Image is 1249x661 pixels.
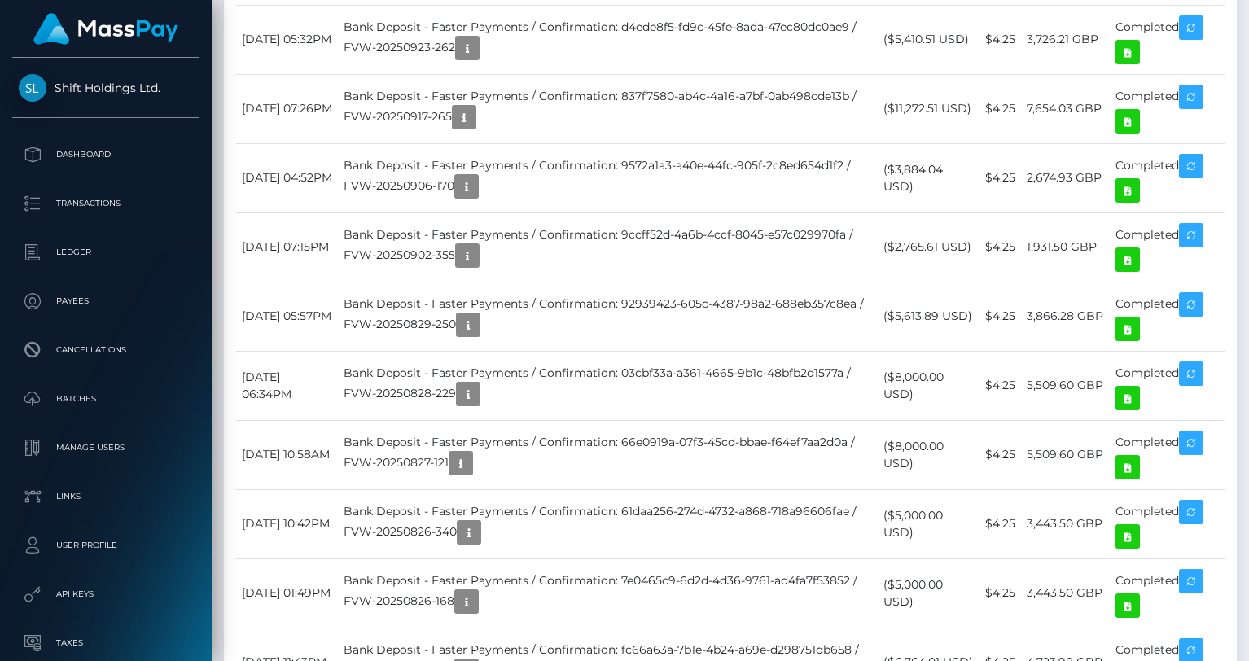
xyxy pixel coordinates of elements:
td: [DATE] 04:52PM [236,143,338,212]
td: Bank Deposit - Faster Payments / Confirmation: 9572a1a3-a40e-44fc-905f-2c8ed654d1f2 / FVW-2025090... [338,143,877,212]
td: Bank Deposit - Faster Payments / Confirmation: 61daa256-274d-4732-a868-718a96606fae / FVW-2025082... [338,489,877,558]
td: ($5,000.00 USD) [878,489,980,558]
td: [DATE] 10:58AM [236,420,338,489]
td: 3,443.50 GBP [1021,558,1110,628]
td: 3,726.21 GBP [1021,5,1110,74]
p: Links [19,484,193,509]
a: Manage Users [12,427,199,468]
td: ($5,613.89 USD) [878,282,980,351]
td: [DATE] 05:32PM [236,5,338,74]
span: Shift Holdings Ltd. [12,81,199,95]
p: Taxes [19,631,193,655]
p: Cancellations [19,338,193,362]
td: Bank Deposit - Faster Payments / Confirmation: d4ede8f5-fd9c-45fe-8ada-47ec80dc0ae9 / FVW-2025092... [338,5,877,74]
a: Batches [12,379,199,419]
td: ($8,000.00 USD) [878,420,980,489]
td: 5,509.60 GBP [1021,351,1110,420]
td: ($8,000.00 USD) [878,351,980,420]
a: User Profile [12,525,199,566]
p: User Profile [19,533,193,558]
td: Bank Deposit - Faster Payments / Confirmation: 7e0465c9-6d2d-4d36-9761-ad4fa7f53852 / FVW-2025082... [338,558,877,628]
td: $4.25 [979,420,1021,489]
td: Completed [1110,351,1225,420]
p: Batches [19,387,193,411]
td: 3,866.28 GBP [1021,282,1110,351]
td: ($2,765.61 USD) [878,212,980,282]
td: $4.25 [979,143,1021,212]
a: Payees [12,281,199,322]
td: [DATE] 01:49PM [236,558,338,628]
a: API Keys [12,574,199,615]
td: ($5,410.51 USD) [878,5,980,74]
td: ($5,000.00 USD) [878,558,980,628]
td: $4.25 [979,351,1021,420]
p: Transactions [19,191,193,216]
img: MassPay Logo [33,13,178,45]
td: 2,674.93 GBP [1021,143,1110,212]
a: Links [12,476,199,517]
p: API Keys [19,582,193,606]
td: Bank Deposit - Faster Payments / Confirmation: 03cbf33a-a361-4665-9b1c-48bfb2d1577a / FVW-2025082... [338,351,877,420]
td: Completed [1110,74,1225,143]
td: Completed [1110,5,1225,74]
td: Completed [1110,489,1225,558]
td: Completed [1110,282,1225,351]
td: 5,509.60 GBP [1021,420,1110,489]
td: $4.25 [979,282,1021,351]
td: Bank Deposit - Faster Payments / Confirmation: 92939423-605c-4387-98a2-688eb357c8ea / FVW-2025082... [338,282,877,351]
td: 1,931.50 GBP [1021,212,1110,282]
td: Completed [1110,420,1225,489]
td: [DATE] 10:42PM [236,489,338,558]
a: Cancellations [12,330,199,370]
td: ($11,272.51 USD) [878,74,980,143]
td: Completed [1110,212,1225,282]
p: Manage Users [19,436,193,460]
td: [DATE] 06:34PM [236,351,338,420]
p: Payees [19,289,193,313]
img: Shift Holdings Ltd. [19,74,46,102]
td: $4.25 [979,489,1021,558]
p: Ledger [19,240,193,265]
a: Dashboard [12,134,199,175]
td: Completed [1110,143,1225,212]
td: $4.25 [979,558,1021,628]
a: Ledger [12,232,199,273]
td: Bank Deposit - Faster Payments / Confirmation: 9ccff52d-4a6b-4ccf-8045-e57c029970fa / FVW-2025090... [338,212,877,282]
td: Bank Deposit - Faster Payments / Confirmation: 837f7580-ab4c-4a16-a7bf-0ab498cde13b / FVW-2025091... [338,74,877,143]
td: $4.25 [979,74,1021,143]
td: [DATE] 05:57PM [236,282,338,351]
td: 3,443.50 GBP [1021,489,1110,558]
td: ($3,884.04 USD) [878,143,980,212]
a: Transactions [12,183,199,224]
p: Dashboard [19,142,193,167]
td: Completed [1110,558,1225,628]
td: $4.25 [979,5,1021,74]
td: Bank Deposit - Faster Payments / Confirmation: 66e0919a-07f3-45cd-bbae-f64ef7aa2d0a / FVW-2025082... [338,420,877,489]
td: $4.25 [979,212,1021,282]
td: [DATE] 07:26PM [236,74,338,143]
td: 7,654.03 GBP [1021,74,1110,143]
td: [DATE] 07:15PM [236,212,338,282]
